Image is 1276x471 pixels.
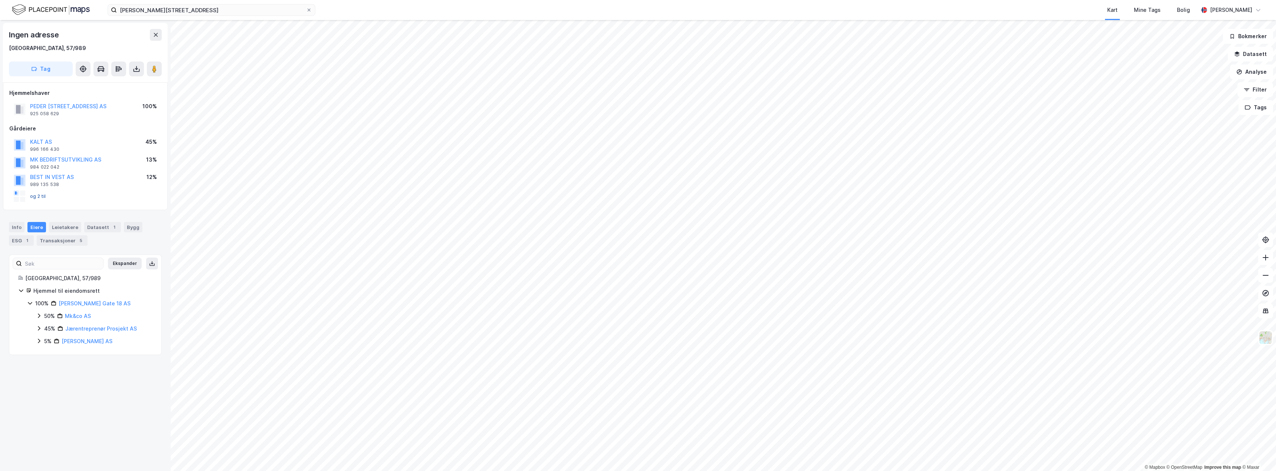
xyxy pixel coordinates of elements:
[1239,100,1273,115] button: Tags
[30,182,59,188] div: 989 135 538
[1167,465,1203,470] a: OpenStreetMap
[9,29,60,41] div: Ingen adresse
[9,62,73,76] button: Tag
[9,89,161,97] div: Hjemmelshaver
[44,337,52,346] div: 5%
[1210,6,1252,14] div: [PERSON_NAME]
[25,274,152,283] div: [GEOGRAPHIC_DATA], 57/989
[9,235,34,246] div: ESG
[111,223,118,231] div: 1
[30,111,59,117] div: 925 058 629
[84,222,121,232] div: Datasett
[1134,6,1161,14] div: Mine Tags
[62,338,112,344] a: [PERSON_NAME] AS
[49,222,81,232] div: Leietakere
[44,312,55,321] div: 50%
[77,237,85,244] div: 5
[9,124,161,133] div: Gårdeiere
[65,325,137,332] a: Jærentreprenør Prosjekt AS
[9,44,86,53] div: [GEOGRAPHIC_DATA], 57/989
[44,324,55,333] div: 45%
[1228,47,1273,62] button: Datasett
[12,3,90,16] img: logo.f888ab2527a4732fd821a326f86c7f29.svg
[1239,435,1276,471] div: Kontrollprogram for chat
[1204,465,1241,470] a: Improve this map
[117,4,306,16] input: Søk på adresse, matrikkel, gårdeiere, leietakere eller personer
[59,300,131,306] a: [PERSON_NAME] Gate 18 AS
[35,299,49,308] div: 100%
[27,222,46,232] div: Eiere
[146,155,157,164] div: 13%
[65,313,91,319] a: Mk&co AS
[124,222,142,232] div: Bygg
[147,173,157,182] div: 12%
[1145,465,1165,470] a: Mapbox
[1177,6,1190,14] div: Bolig
[1237,82,1273,97] button: Filter
[30,146,59,152] div: 996 166 430
[37,235,88,246] div: Transaksjoner
[1223,29,1273,44] button: Bokmerker
[1259,331,1273,345] img: Z
[1230,64,1273,79] button: Analyse
[145,137,157,146] div: 45%
[1239,435,1276,471] iframe: Chat Widget
[22,258,103,269] input: Søk
[30,164,59,170] div: 984 022 042
[9,222,24,232] div: Info
[108,258,142,269] button: Ekspander
[23,237,31,244] div: 1
[142,102,157,111] div: 100%
[1107,6,1118,14] div: Kart
[33,286,152,295] div: Hjemmel til eiendomsrett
